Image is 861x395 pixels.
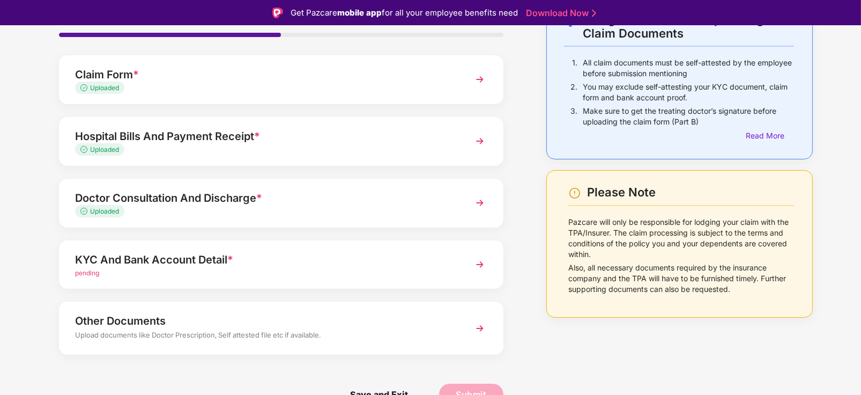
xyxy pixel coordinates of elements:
p: 2. [571,82,578,103]
p: Pazcare will only be responsible for lodging your claim with the TPA/Insurer. The claim processin... [568,217,794,260]
p: You may exclude self-attesting your KYC document, claim form and bank account proof. [583,82,794,103]
div: Things to Note While Uploading Claim Documents [583,12,794,40]
img: svg+xml;base64,PHN2ZyB4bWxucz0iaHR0cDovL3d3dy53My5vcmcvMjAwMC9zdmciIHdpZHRoPSIxMy4zMzMiIGhlaWdodD... [80,84,90,91]
span: Uploaded [90,84,119,92]
div: KYC And Bank Account Detail [75,251,453,268]
p: 3. [571,106,578,127]
img: svg+xml;base64,PHN2ZyBpZD0iTmV4dCIgeG1sbnM9Imh0dHA6Ly93d3cudzMub3JnLzIwMDAvc3ZnIiB3aWR0aD0iMzYiIG... [470,131,489,151]
img: Logo [272,8,283,18]
p: Make sure to get the treating doctor’s signature before uploading the claim form (Part B) [583,106,794,127]
div: Upload documents like Doctor Prescription, Self attested file etc if available. [75,330,453,343]
div: Get Pazcare for all your employee benefits need [291,6,518,19]
img: svg+xml;base64,PHN2ZyB4bWxucz0iaHR0cDovL3d3dy53My5vcmcvMjAwMC9zdmciIHdpZHRoPSIxMy4zMzMiIGhlaWdodD... [80,146,90,153]
img: svg+xml;base64,PHN2ZyBpZD0iTmV4dCIgeG1sbnM9Imh0dHA6Ly93d3cudzMub3JnLzIwMDAvc3ZnIiB3aWR0aD0iMzYiIG... [470,193,489,213]
a: Download Now [526,8,593,19]
p: 1. [573,57,578,79]
div: Please Note [587,185,794,200]
img: svg+xml;base64,PHN2ZyBpZD0iTmV4dCIgeG1sbnM9Imh0dHA6Ly93d3cudzMub3JnLzIwMDAvc3ZnIiB3aWR0aD0iMzYiIG... [470,70,489,89]
img: svg+xml;base64,PHN2ZyBpZD0iTmV4dCIgeG1sbnM9Imh0dHA6Ly93d3cudzMub3JnLzIwMDAvc3ZnIiB3aWR0aD0iMzYiIG... [470,255,489,274]
p: Also, all necessary documents required by the insurance company and the TPA will have to be furni... [568,262,794,295]
span: pending [75,269,99,277]
img: svg+xml;base64,PHN2ZyB4bWxucz0iaHR0cDovL3d3dy53My5vcmcvMjAwMC9zdmciIHdpZHRoPSIxMy4zMzMiIGhlaWdodD... [80,208,90,215]
div: Claim Form [75,66,453,83]
span: Uploaded [90,145,119,153]
span: Uploaded [90,207,119,215]
img: Stroke [592,8,596,19]
div: Read More [746,130,794,142]
div: Other Documents [75,312,453,330]
strong: mobile app [337,8,382,18]
img: svg+xml;base64,PHN2ZyBpZD0iV2FybmluZ18tXzI0eDI0IiBkYXRhLW5hbWU9Ildhcm5pbmcgLSAyNHgyNCIgeG1sbnM9Im... [568,187,581,200]
img: svg+xml;base64,PHN2ZyBpZD0iTmV4dCIgeG1sbnM9Imh0dHA6Ly93d3cudzMub3JnLzIwMDAvc3ZnIiB3aWR0aD0iMzYiIG... [470,319,489,338]
p: All claim documents must be self-attested by the employee before submission mentioning [583,57,794,79]
div: Hospital Bills And Payment Receipt [75,128,453,145]
div: Doctor Consultation And Discharge [75,189,453,207]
